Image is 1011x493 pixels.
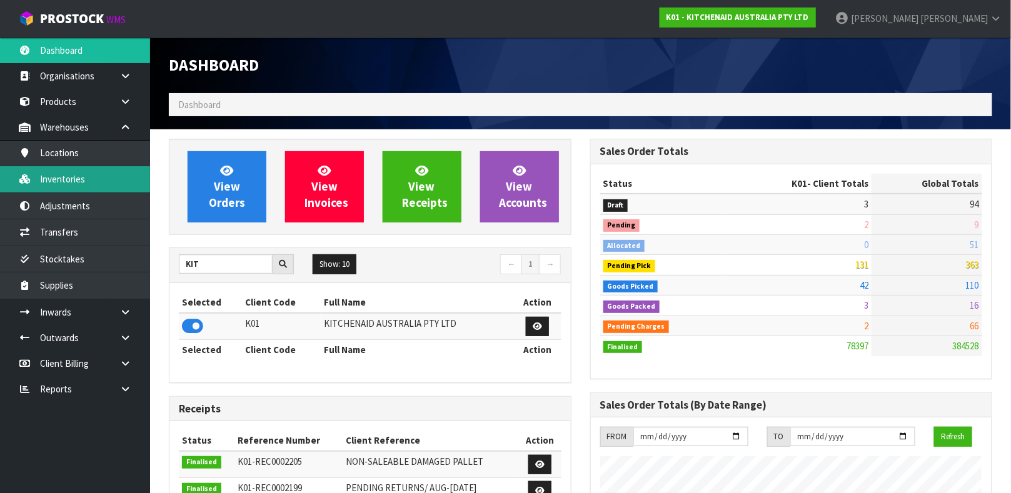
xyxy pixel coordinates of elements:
[603,260,656,272] span: Pending Pick
[600,146,983,157] h3: Sales Order Totals
[182,456,221,469] span: Finalised
[855,259,868,271] span: 131
[975,219,979,231] span: 9
[603,240,645,252] span: Allocated
[872,174,982,194] th: Global Totals
[380,254,561,276] nav: Page navigation
[313,254,356,274] button: Show: 10
[660,7,816,27] a: K01 - KITCHENAID AUSTRALIA PTY LTD
[242,292,321,312] th: Client Code
[934,427,972,447] button: Refresh
[864,299,868,311] span: 3
[321,313,513,340] td: KITCHENAID AUSTRALIA PTY LTD
[242,313,321,340] td: K01
[402,163,448,210] span: View Receipts
[40,11,104,27] span: ProStock
[864,239,868,251] span: 0
[600,399,983,411] h3: Sales Order Totals (By Date Range)
[603,341,643,354] span: Finalised
[603,321,670,333] span: Pending Charges
[304,163,348,210] span: View Invoices
[600,174,727,194] th: Status
[970,239,979,251] span: 51
[513,292,561,312] th: Action
[480,151,559,222] a: ViewAccounts
[513,340,561,360] th: Action
[603,281,658,293] span: Goods Picked
[169,54,259,75] span: Dashboard
[603,301,660,313] span: Goods Packed
[920,12,988,24] span: [PERSON_NAME]
[603,199,628,212] span: Draft
[500,254,522,274] a: ←
[851,12,918,24] span: [PERSON_NAME]
[970,320,979,332] span: 66
[966,259,979,271] span: 363
[321,292,513,312] th: Full Name
[179,254,273,274] input: Search clients
[953,340,979,352] span: 384528
[970,299,979,311] span: 16
[321,340,513,360] th: Full Name
[346,456,484,467] span: NON-SALEABLE DAMAGED PALLET
[727,174,872,194] th: - Client Totals
[521,254,540,274] a: 1
[178,99,221,111] span: Dashboard
[970,198,979,210] span: 94
[179,431,234,451] th: Status
[242,340,321,360] th: Client Code
[864,198,868,210] span: 3
[539,254,561,274] a: →
[666,12,809,22] strong: K01 - KITCHENAID AUSTRALIA PTY LTD
[343,431,520,451] th: Client Reference
[238,456,302,467] span: K01-REC0002205
[106,14,126,26] small: WMS
[792,177,807,189] span: K01
[500,163,548,210] span: View Accounts
[209,163,245,210] span: View Orders
[179,292,242,312] th: Selected
[864,219,868,231] span: 2
[847,340,868,352] span: 78397
[383,151,461,222] a: ViewReceipts
[179,403,561,415] h3: Receipts
[966,279,979,291] span: 110
[179,340,242,360] th: Selected
[234,431,343,451] th: Reference Number
[19,11,34,26] img: cube-alt.png
[519,431,561,451] th: Action
[860,279,868,291] span: 42
[864,320,868,332] span: 2
[767,427,790,447] div: TO
[600,427,633,447] div: FROM
[603,219,640,232] span: Pending
[285,151,364,222] a: ViewInvoices
[188,151,266,222] a: ViewOrders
